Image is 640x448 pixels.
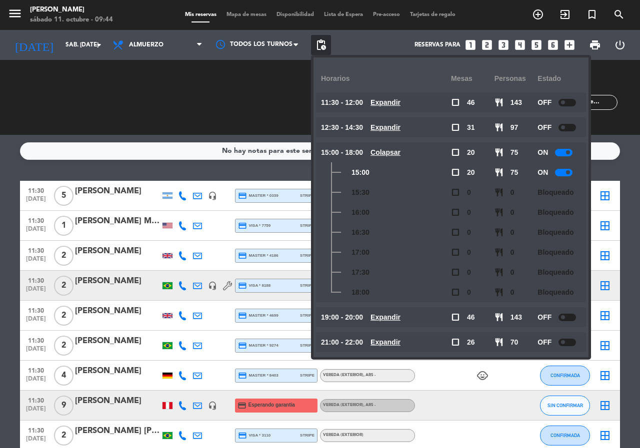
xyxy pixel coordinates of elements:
span: 11:30 [23,184,48,196]
u: Expandir [370,123,400,131]
u: Colapsar [370,148,400,156]
span: [DATE] [23,346,48,357]
span: 5 [54,186,73,206]
span: check_box_outline_blank [451,313,460,322]
span: 11:30 [23,274,48,286]
span: [DATE] [23,286,48,297]
span: 2 [54,336,73,356]
span: Vereda (EXTERIOR) [323,433,363,437]
i: looks_one [464,38,477,51]
i: looks_6 [546,38,559,51]
span: 0 [510,207,514,218]
i: looks_4 [513,38,526,51]
div: personas [494,65,538,92]
span: 46 [467,97,475,108]
span: Bloqueado [537,247,573,258]
i: add_box [563,38,576,51]
span: check_box_outline_blank [451,208,460,217]
span: Mapa de mesas [221,12,271,17]
span: restaurant [494,208,503,217]
i: border_all [599,250,611,262]
span: restaurant [494,98,503,107]
span: OFF [537,97,551,108]
i: border_all [599,370,611,382]
span: 11:30 [23,214,48,226]
span: master * 0339 [238,191,278,200]
span: 12:30 - 14:30 [321,122,363,133]
span: 0 [467,267,471,278]
span: Pre-acceso [368,12,405,17]
span: 11:30 [23,334,48,346]
button: CONFIRMADA [540,366,590,386]
span: 46 [467,312,475,323]
div: Mesas [451,65,494,92]
span: visa * 7759 [238,221,270,230]
span: stripe [300,342,314,349]
div: sábado 11. octubre - 09:44 [30,15,113,25]
span: 75 [510,147,518,158]
i: border_all [599,280,611,292]
i: headset_mic [208,401,217,410]
span: 0 [467,247,471,258]
div: [PERSON_NAME] [30,5,113,15]
div: [PERSON_NAME] [75,245,160,258]
span: 0 [467,227,471,238]
i: credit_card [238,281,247,290]
span: Bloqueado [537,227,573,238]
span: 16:00 [351,207,369,218]
i: power_settings_new [614,39,626,51]
span: 97 [510,122,518,133]
span: restaurant [494,268,503,277]
div: [PERSON_NAME] [75,365,160,378]
span: 70 [510,337,518,348]
span: 11:30 [23,364,48,376]
span: 2 [54,276,73,296]
span: check_box_outline_blank [451,248,460,257]
span: master * 8403 [238,371,278,380]
i: looks_5 [530,38,543,51]
span: Bloqueado [537,287,573,298]
span: master * 4186 [238,251,278,260]
span: stripe [300,312,314,319]
span: 0 [467,207,471,218]
span: visa * 8188 [238,281,270,290]
span: check_box_outline_blank [451,148,460,157]
span: restaurant [494,248,503,257]
span: [DATE] [23,406,48,417]
span: 2 [54,306,73,326]
span: 2 [54,246,73,266]
span: 0 [510,287,514,298]
span: 21:00 - 22:00 [321,337,363,348]
span: [DATE] [23,316,48,327]
span: 15:00 - 18:00 [321,147,363,158]
div: [PERSON_NAME] [75,305,160,318]
span: pending_actions [315,39,327,51]
div: [PERSON_NAME] [75,275,160,288]
span: 20 [467,147,475,158]
span: [DATE] [23,376,48,387]
span: 4 [54,366,73,386]
span: 0 [510,227,514,238]
span: master * 9274 [238,341,278,350]
span: check_box_outline_blank [451,228,460,237]
i: looks_3 [497,38,510,51]
span: check_box_outline_blank [451,268,460,277]
i: [DATE] [7,34,60,56]
span: check_box_outline_blank [451,288,460,297]
span: 0 [510,187,514,198]
i: credit_card [238,251,247,260]
i: turned_in_not [586,8,598,20]
span: check_box_outline_blank [451,98,460,107]
span: [DATE] [23,196,48,207]
span: 75 [510,167,518,178]
span: 143 [510,97,522,108]
span: CONFIRMADA [550,433,580,438]
i: credit_card [238,371,247,380]
span: stripe [300,372,314,379]
div: [PERSON_NAME] [75,185,160,198]
span: [DATE] [23,226,48,237]
span: Esperando garantía [248,401,295,409]
u: Expandir [370,313,400,321]
span: ON [537,147,548,158]
i: credit_card [238,311,247,320]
